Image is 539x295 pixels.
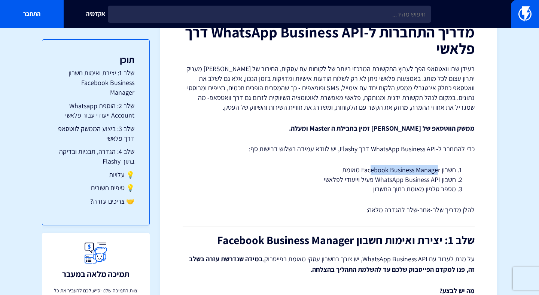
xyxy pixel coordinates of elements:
a: שלב 1: יצירת ואימות חשבון Facebook Business Manager [57,68,134,97]
h1: מדריך התחברות ל-WhatsApp Business API דרך פלאשי [183,24,475,57]
h3: תמיכה מלאה במעבר [62,270,130,279]
a: 🤝 צריכים עזרה? [57,197,134,206]
p: בעידן שבו וואטסאפ הפך לערוץ התקשורת המרכזי ביותר של לקוחות עם עסקים, החיבור של [PERSON_NAME] מעני... [183,64,475,112]
li: חשבון Facebook Business Manager מאומת [201,165,456,175]
a: שלב 2: הוספת Whatsapp Account ייעודי עבור פלאשי [57,101,134,120]
p: על מנת לעבוד עם WhatsApp Business API, יש צורך בחשבון עסקי מאומת בפייסבוק. [183,254,475,275]
a: שלב 3: ביצוע הממשק לווטסאפ דרך פלאשי [57,124,134,143]
p: להלן מדריך שלב-אחר-שלב להגדרה מלאה: [183,205,475,215]
h3: תוכן [57,55,134,64]
strong: במידה שנדרשת עזרה בשלב זה, פנו למקדם הפייסבוק שלכם עד להשלמת התהליך בהצלחה. [189,255,475,274]
li: מספר טלפון מאומת בתוך החשבון [201,184,456,194]
h2: שלב 1: יצירת ואימות חשבון Facebook Business Manager [183,234,475,246]
a: 💡 עלויות [57,170,134,180]
a: 💡 טיפים חשובים [57,183,134,193]
input: חיפוש מהיר... [108,6,431,23]
strong: ממשק הווטסאפ של [PERSON_NAME] זמין בחבילת ה Master ומעלה. [289,124,475,133]
a: שלב 4: הגדרה, תבניות ובדיקה בתוך Flashy [57,147,134,166]
p: כדי להתחבר ל-WhatsApp Business API דרך Flashy, יש לוודא עמידה בשלוש דרישות סף: [183,144,475,154]
strong: מה יש לבצע? [439,286,475,295]
li: חשבון WhatsApp Business API פעיל וייעודי לפלאשי [201,175,456,185]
